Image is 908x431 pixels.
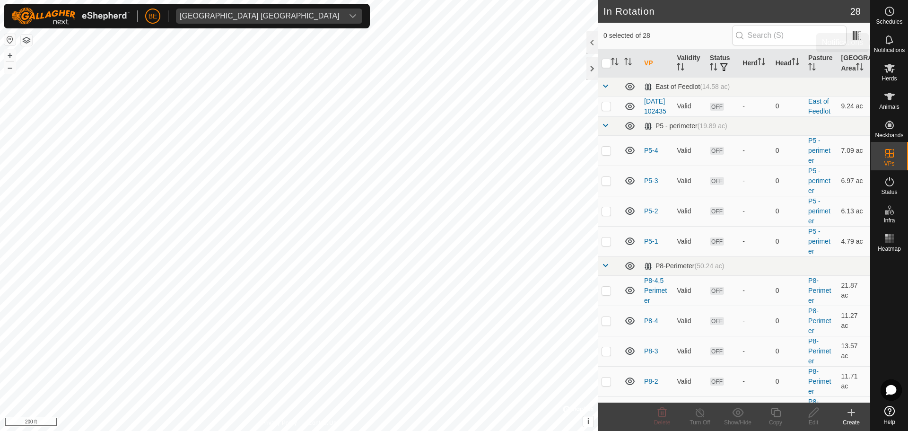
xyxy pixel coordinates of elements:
[772,275,804,306] td: 0
[878,246,901,252] span: Heatmap
[772,336,804,366] td: 0
[881,189,897,195] span: Status
[644,207,658,215] a: P5-2
[644,237,658,245] a: P5-1
[587,417,589,425] span: i
[772,135,804,166] td: 0
[603,31,732,41] span: 0 selected of 28
[710,317,724,325] span: OFF
[772,196,804,226] td: 0
[772,166,804,196] td: 0
[742,101,768,111] div: -
[838,306,870,336] td: 11.27 ac
[624,59,632,67] p-sorticon: Activate to sort
[742,286,768,296] div: -
[742,316,768,326] div: -
[4,62,16,73] button: –
[794,418,832,427] div: Edit
[11,8,130,25] img: Gallagher Logo
[792,59,799,67] p-sorticon: Activate to sort
[758,59,765,67] p-sorticon: Activate to sort
[710,177,724,185] span: OFF
[804,49,837,78] th: Pasture
[838,49,870,78] th: [GEOGRAPHIC_DATA] Area
[673,196,706,226] td: Valid
[808,97,830,115] a: East of Feedlot
[838,196,870,226] td: 6.13 ac
[739,49,771,78] th: Herd
[673,275,706,306] td: Valid
[603,6,850,17] h2: In Rotation
[640,49,673,78] th: VP
[710,64,717,72] p-sorticon: Activate to sort
[21,35,32,46] button: Map Layers
[148,11,157,21] span: BE
[856,64,864,72] p-sorticon: Activate to sort
[673,226,706,256] td: Valid
[694,262,724,270] span: (50.24 ac)
[742,206,768,216] div: -
[732,26,847,45] input: Search (S)
[673,366,706,396] td: Valid
[644,97,666,115] a: [DATE] 102435
[710,347,724,355] span: OFF
[772,96,804,116] td: 0
[772,306,804,336] td: 0
[308,419,336,427] a: Contact Us
[706,49,739,78] th: Status
[850,4,861,18] span: 28
[4,34,16,45] button: Reset Map
[871,402,908,429] a: Help
[710,378,724,386] span: OFF
[343,9,362,24] div: dropdown trigger
[644,122,727,130] div: P5 - perimeter
[710,103,724,111] span: OFF
[808,277,831,304] a: P8-Perimeter
[838,135,870,166] td: 7.09 ac
[838,275,870,306] td: 21.87 ac
[644,317,658,325] a: P8-4
[644,147,658,154] a: P5-4
[808,398,831,425] a: P8-Perimeter
[883,218,895,223] span: Infra
[262,419,297,427] a: Privacy Policy
[874,47,905,53] span: Notifications
[876,19,902,25] span: Schedules
[808,197,830,225] a: P5 - perimeter
[838,366,870,396] td: 11.71 ac
[710,287,724,295] span: OFF
[644,262,725,270] div: P8-Perimeter
[838,396,870,427] td: 29.43 ac
[742,237,768,246] div: -
[808,307,831,334] a: P8-Perimeter
[838,226,870,256] td: 4.79 ac
[644,378,658,385] a: P8-2
[742,176,768,186] div: -
[180,12,340,20] div: [GEOGRAPHIC_DATA] [GEOGRAPHIC_DATA]
[677,64,684,72] p-sorticon: Activate to sort
[808,337,831,365] a: P8-Perimeter
[884,161,894,167] span: VPs
[808,368,831,395] a: P8-Perimeter
[882,76,897,81] span: Herds
[808,64,816,72] p-sorticon: Activate to sort
[710,207,724,215] span: OFF
[673,135,706,166] td: Valid
[832,418,870,427] div: Create
[808,137,830,164] a: P5 - perimeter
[757,418,794,427] div: Copy
[673,336,706,366] td: Valid
[883,419,895,425] span: Help
[710,237,724,246] span: OFF
[742,377,768,387] div: -
[4,50,16,61] button: +
[644,347,658,355] a: P8-3
[176,9,343,24] span: Olds College Alberta
[742,346,768,356] div: -
[644,177,658,185] a: P5-3
[644,83,730,91] div: East of Feedlot
[698,122,727,130] span: (19.89 ac)
[673,306,706,336] td: Valid
[673,166,706,196] td: Valid
[719,418,757,427] div: Show/Hide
